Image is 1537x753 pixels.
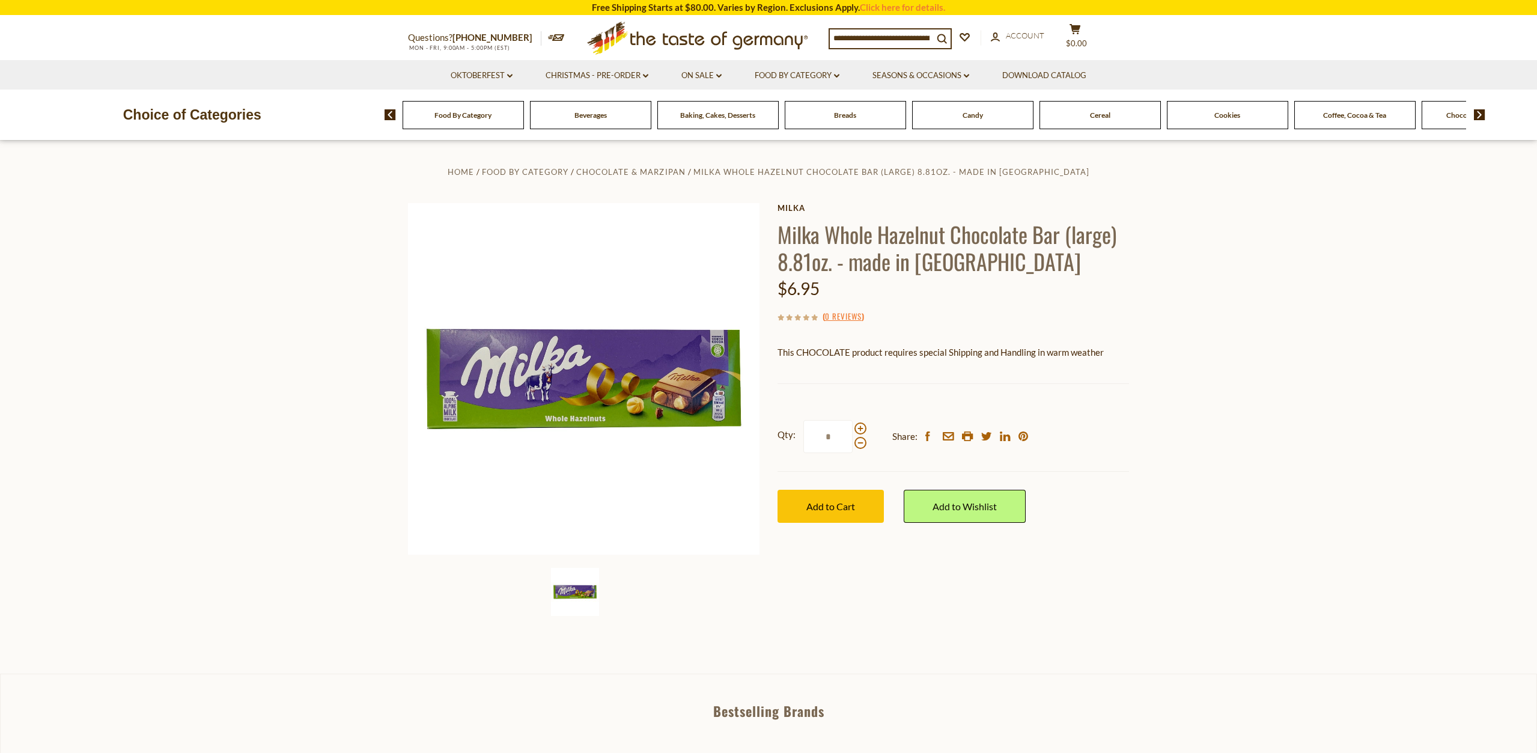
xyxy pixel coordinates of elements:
span: $6.95 [778,278,820,299]
button: $0.00 [1057,23,1093,53]
img: next arrow [1474,109,1485,120]
a: Account [991,29,1044,43]
a: Download Catalog [1002,69,1086,82]
input: Qty: [803,420,853,453]
img: Milka Whole Hazelnut Chocolate Bar [551,568,599,616]
a: Cereal [1090,111,1110,120]
img: previous arrow [385,109,396,120]
a: Chocolate & Marzipan [1446,111,1518,120]
h1: Milka Whole Hazelnut Chocolate Bar (large) 8.81oz. - made in [GEOGRAPHIC_DATA] [778,221,1129,275]
a: Baking, Cakes, Desserts [680,111,755,120]
a: Oktoberfest [451,69,513,82]
li: We will ship this product in heat-protective packaging and ice during warm weather months or to w... [789,369,1129,384]
a: Breads [834,111,856,120]
span: Add to Cart [806,501,855,512]
a: Food By Category [482,167,568,177]
a: Coffee, Cocoa & Tea [1323,111,1386,120]
a: 0 Reviews [825,310,862,323]
button: Add to Cart [778,490,884,523]
a: Christmas - PRE-ORDER [546,69,648,82]
a: Add to Wishlist [904,490,1026,523]
a: Candy [963,111,983,120]
a: [PHONE_NUMBER] [452,32,532,43]
img: Milka Whole Hazelnut Chocolate Bar [408,203,759,555]
a: Beverages [574,111,607,120]
a: On Sale [681,69,722,82]
a: Click here for details. [860,2,945,13]
p: This CHOCOLATE product requires special Shipping and Handling in warm weather [778,345,1129,360]
span: Share: [892,429,918,444]
a: Seasons & Occasions [872,69,969,82]
a: Cookies [1214,111,1240,120]
span: MON - FRI, 9:00AM - 5:00PM (EST) [408,44,510,51]
a: Home [448,167,474,177]
a: Milka [778,203,1129,213]
a: Food By Category [755,69,839,82]
strong: Qty: [778,427,796,442]
span: Account [1006,31,1044,40]
a: Food By Category [434,111,492,120]
a: Milka Whole Hazelnut Chocolate Bar (large) 8.81oz. - made in [GEOGRAPHIC_DATA] [693,167,1089,177]
a: Chocolate & Marzipan [576,167,685,177]
p: Questions? [408,30,541,46]
div: Bestselling Brands [1,704,1536,718]
span: $0.00 [1066,38,1087,48]
span: ( ) [823,310,864,322]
